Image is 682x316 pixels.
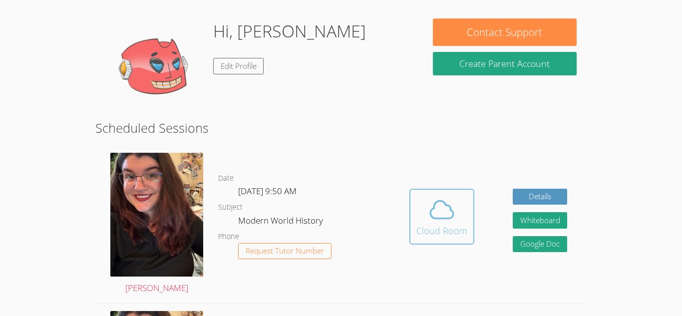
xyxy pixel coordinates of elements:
a: Details [513,189,568,205]
a: [PERSON_NAME] [110,153,203,296]
h1: Hi, [PERSON_NAME] [213,18,366,44]
dt: Date [218,172,234,185]
button: Request Tutor Number [238,243,332,260]
span: Request Tutor Number [246,247,324,255]
button: Contact Support [433,18,577,46]
dt: Subject [218,201,243,214]
button: Whiteboard [513,212,568,229]
a: Edit Profile [213,58,264,74]
a: Google Doc [513,236,568,253]
span: [DATE] 9:50 AM [238,185,297,197]
dd: Modern World History [238,214,325,231]
button: Cloud Room [409,189,474,245]
img: IMG_7509.jpeg [110,153,203,277]
div: Cloud Room [416,224,467,238]
button: Create Parent Account [433,52,577,75]
dt: Phone [218,231,239,243]
img: default.png [105,18,205,118]
h2: Scheduled Sessions [95,118,587,137]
